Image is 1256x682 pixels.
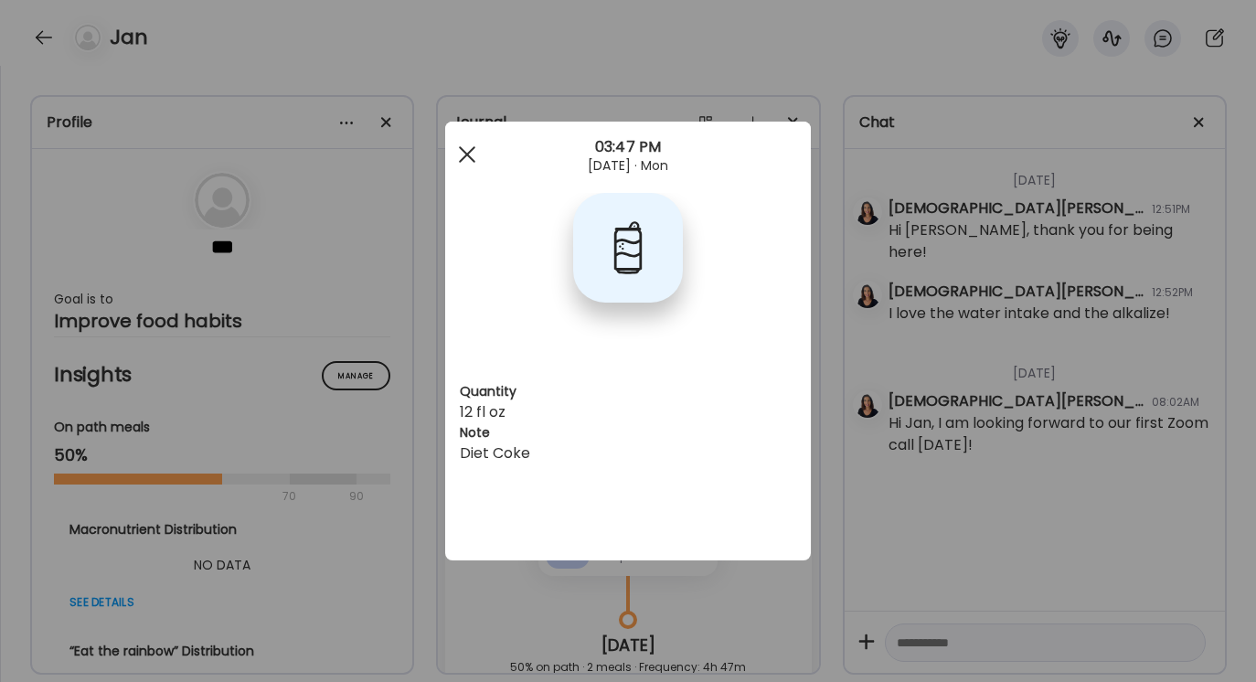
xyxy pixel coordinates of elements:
h3: Quantity [460,382,796,401]
h3: Note [460,423,796,442]
div: 12 fl oz [460,401,796,464]
div: [DATE] · Mon [445,158,811,173]
div: 03:47 PM [445,136,811,158]
div: Diet Coke [460,442,796,464]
